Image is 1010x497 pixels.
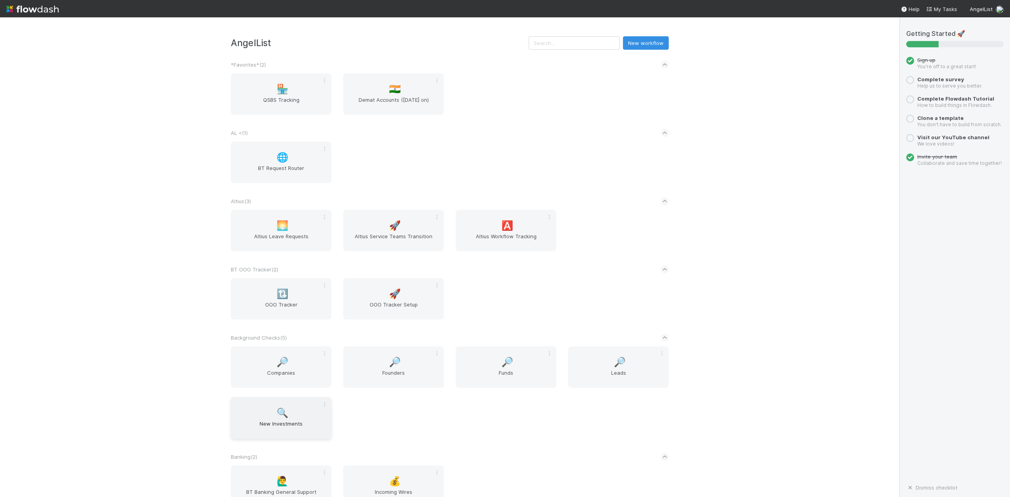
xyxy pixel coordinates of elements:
span: 🙋‍♂️ [277,476,288,486]
span: My Tasks [926,6,957,12]
span: 🌅 [277,220,288,231]
a: Complete survey [917,76,964,82]
a: 🚀Altius Service Teams Transition [343,210,444,251]
span: Altius ( 3 ) [231,198,251,204]
span: 🔎 [614,357,626,367]
span: *Favorites* ( 2 ) [231,62,266,68]
span: 🔍 [277,408,288,418]
a: 🏪QSBS Tracking [231,73,331,115]
small: You’re off to a great start! [917,64,976,69]
span: BT Request Router [234,164,328,180]
a: 🔍New Investments [231,397,331,439]
span: AL < ( 1 ) [231,130,248,136]
span: AngelList [970,6,993,12]
span: 🔎 [389,357,401,367]
span: 🔎 [501,357,513,367]
small: You don’t have to build from scratch. [917,121,1002,127]
small: We love videos! [917,141,954,147]
a: 🚀OOO Tracker Setup [343,278,444,319]
span: Founders [346,369,441,385]
a: Visit our YouTube channel [917,134,989,140]
small: Collaborate and save time together! [917,160,1002,166]
a: Dismiss checklist [906,484,958,491]
span: Sign up [917,57,935,63]
span: Banking ( 2 ) [231,454,257,460]
span: 🏪 [277,84,288,94]
span: 🇮🇳 [389,84,401,94]
span: Altius Service Teams Transition [346,232,441,248]
button: New workflow [623,36,669,50]
h5: Getting Started 🚀 [906,30,1004,38]
span: Leads [571,369,666,385]
span: Altius Leave Requests [234,232,328,248]
a: 🔃OOO Tracker [231,278,331,319]
span: Companies [234,369,328,385]
span: Altius Workflow Tracking [459,232,553,248]
span: New Investments [234,420,328,435]
small: Help us to serve you better. [917,83,982,89]
a: 🇮🇳Demat Accounts ([DATE] on) [343,73,444,115]
span: 🔎 [277,357,288,367]
a: 🔎Founders [343,346,444,388]
small: How to build things in Flowdash. [917,102,992,108]
span: Demat Accounts ([DATE] on) [346,96,441,112]
span: OOO Tracker Setup [346,301,441,316]
span: 🚀 [389,289,401,299]
a: 🔎Companies [231,346,331,388]
a: Complete Flowdash Tutorial [917,95,994,102]
a: Clone a template [917,115,964,121]
span: 🅰️ [501,220,513,231]
a: 🌐BT Request Router [231,142,331,183]
a: Invite your team [917,153,957,160]
img: avatar_45aa71e2-cea6-4b00-9298-a0421aa61a2d.png [996,6,1004,13]
span: 🚀 [389,220,401,231]
a: 🅰️Altius Workflow Tracking [456,210,556,251]
span: OOO Tracker [234,301,328,316]
h3: AngelList [231,37,529,48]
span: Background Checks ( 5 ) [231,334,287,341]
a: My Tasks [926,5,957,13]
a: 🔎Leads [568,346,669,388]
span: BT OOO Tracker ( 2 ) [231,266,278,273]
span: QSBS Tracking [234,96,328,112]
img: logo-inverted-e16ddd16eac7371096b0.svg [6,2,59,16]
a: 🌅Altius Leave Requests [231,210,331,251]
span: 🌐 [277,152,288,163]
a: 🔎Funds [456,346,556,388]
span: 🔃 [277,289,288,299]
input: Search... [529,36,620,50]
span: 💰 [389,476,401,486]
div: Help [901,5,920,13]
span: Funds [459,369,553,385]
